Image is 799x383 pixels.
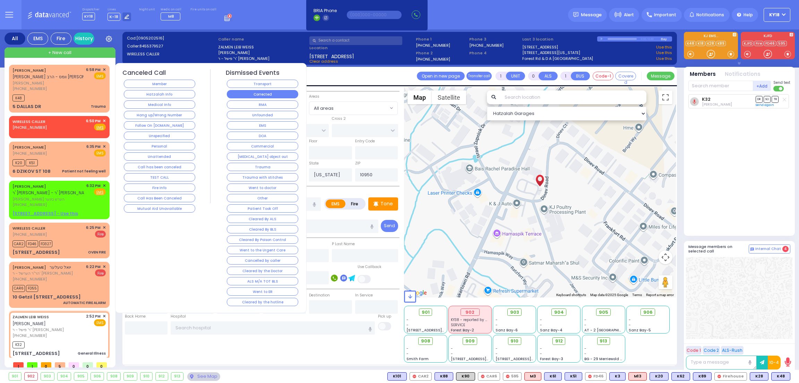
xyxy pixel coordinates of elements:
[12,265,46,270] a: [PERSON_NAME]
[12,80,84,86] span: [PERSON_NAME]
[86,118,101,124] span: 6:50 PM
[755,247,781,251] span: Internal Chat
[313,8,337,14] span: BRIA Phone
[332,241,355,247] label: P Last Name
[127,35,216,41] label: Cad:
[500,90,646,104] input: Search location
[387,372,407,381] div: BLS
[124,204,195,213] button: Mutual Aid Unavailable
[96,125,104,130] u: EMS
[764,8,790,22] button: KY18
[629,328,651,333] span: Sanz Bay-5
[78,351,106,356] div: General Illness
[435,372,453,381] div: BLS
[218,50,307,56] label: [PERSON_NAME]
[593,72,613,80] button: Code-1
[63,300,106,305] div: AUTOMATIC FIRE ALARM
[12,327,84,333] span: ר' פישל - ר' [PERSON_NAME]
[314,105,334,112] span: All areas
[309,36,402,45] input: Search a contact
[406,322,409,328] span: -
[309,59,338,64] span: Clear address
[481,375,484,378] img: red-radio-icon.svg
[465,338,475,345] span: 909
[12,151,47,156] span: [PHONE_NUMBER]
[406,288,429,297] a: Open this area in Google Maps (opens a new window)
[227,246,298,254] button: Went to the Urgent Care
[12,119,45,124] a: WIRELESS CALLER
[95,231,106,238] span: Fire
[74,373,87,380] div: 905
[773,80,790,85] span: Send text
[686,41,696,46] a: K48
[565,372,582,381] div: BLS
[227,163,298,171] button: Trauma
[584,346,586,351] span: -
[690,70,716,78] button: Members
[624,12,634,18] span: Alert
[771,372,790,381] div: BLS
[82,12,95,20] span: KY18
[599,309,608,316] span: 905
[103,264,106,270] span: ✕
[12,196,84,202] span: [PERSON_NAME] הערש בינער
[609,372,626,381] div: BLS
[688,81,753,91] input: Search member
[309,293,330,298] label: Destination
[12,270,73,276] span: הר''ר הערשל - ר' [PERSON_NAME]
[718,375,721,378] img: red-radio-icon.svg
[741,34,795,39] label: KJFD
[702,102,732,107] span: Moses Witriol
[534,171,546,192] div: ZALMEN LEIB WEISS
[555,338,563,345] span: 912
[94,150,106,157] span: EMS
[227,298,298,306] button: Cleared by the hotline
[12,225,45,231] a: WIRELESS CALLER
[421,338,430,345] span: 908
[227,142,298,150] button: Commercial
[124,90,195,98] button: Hatzalah Info
[615,72,636,80] button: Covered
[86,183,101,188] span: 6:32 PM
[91,104,106,109] div: Trauma
[469,43,504,48] label: [PHONE_NUMBER]
[227,225,298,233] button: Cleared By BLS
[522,36,597,42] label: Last 3 location
[86,144,101,149] span: 6:35 PM
[702,97,711,102] a: K32
[584,351,586,356] span: -
[469,50,520,56] span: Phone 4
[524,372,541,381] div: ALS
[510,309,519,316] span: 903
[539,72,558,80] button: ALS
[227,194,298,202] button: Other
[406,346,409,351] span: -
[108,13,120,21] span: K-18
[136,35,164,41] span: [0905202516]
[48,49,71,56] span: + New call
[706,41,715,46] a: K28
[506,72,525,80] button: UNIT
[309,102,388,114] span: All areas
[756,96,763,103] span: DR
[12,341,25,348] span: K32
[451,328,474,333] span: Forest Bay-2
[584,328,636,333] span: AT - 2 [GEOGRAPHIC_DATA]
[540,346,542,351] span: -
[581,11,602,18] span: Message
[573,12,578,17] img: message.svg
[103,144,106,150] span: ✕
[540,356,563,362] span: Forest Bay-3
[422,309,430,316] span: 901
[190,8,216,12] label: Fire units on call
[416,43,450,48] label: [PHONE_NUMBER]
[725,70,761,78] button: Notifications
[510,338,518,345] span: 910
[753,81,771,91] button: +Add
[108,8,131,12] label: Lines
[777,41,787,46] a: 595
[355,161,360,166] label: ZIP
[124,132,195,140] button: Unspecified
[326,199,346,208] label: EMS
[309,161,319,166] label: State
